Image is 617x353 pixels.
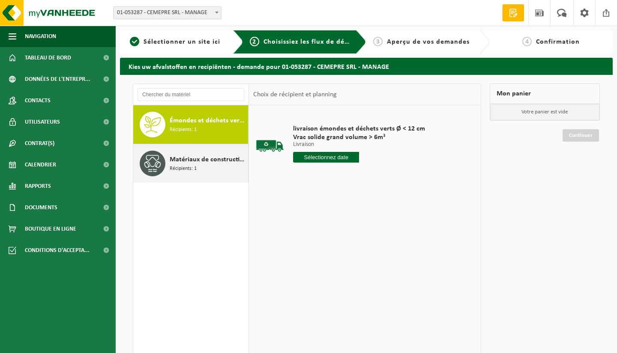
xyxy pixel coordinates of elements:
[170,116,246,126] span: Émondes et déchets verts Ø < 12 cm
[114,7,221,19] span: 01-053287 - CEMEPRE SRL - MANAGE
[25,218,76,240] span: Boutique en ligne
[25,197,57,218] span: Documents
[387,39,470,45] span: Aperçu de vos demandes
[490,104,600,120] p: Votre panier est vide
[293,152,359,163] input: Sélectionnez date
[25,154,56,175] span: Calendrier
[124,37,226,47] a: 1Sélectionner un site ici
[170,154,246,165] span: Matériaux de construction contenant de l'amiante lié au ciment (non friable)
[536,39,580,45] span: Confirmation
[25,47,71,68] span: Tableau de bord
[293,125,425,133] span: livraison émondes et déchets verts Ø < 12 cm
[25,111,60,133] span: Utilisateurs
[490,83,600,104] div: Mon panier
[25,26,56,47] span: Navigation
[170,126,197,134] span: Récipients: 1
[250,37,259,46] span: 2
[113,6,222,19] span: 01-053287 - CEMEPRE SRL - MANAGE
[249,84,341,105] div: Choix de récipient et planning
[138,88,244,101] input: Chercher du matériel
[130,37,139,46] span: 1
[25,175,51,197] span: Rapports
[144,39,220,45] span: Sélectionner un site ici
[373,37,383,46] span: 3
[133,144,249,183] button: Matériaux de construction contenant de l'amiante lié au ciment (non friable) Récipients: 1
[25,68,90,90] span: Données de l'entrepr...
[522,37,532,46] span: 4
[293,142,425,148] p: Livraison
[293,133,425,142] span: Vrac solide grand volume > 6m³
[133,105,249,144] button: Émondes et déchets verts Ø < 12 cm Récipients: 1
[563,129,599,142] a: Continuer
[120,58,613,74] h2: Kies uw afvalstoffen en recipiënten - demande pour 01-053287 - CEMEPRE SRL - MANAGE
[264,39,406,45] span: Choisissiez les flux de déchets et récipients
[25,90,51,111] span: Contacts
[25,240,90,261] span: Conditions d'accepta...
[25,133,54,154] span: Contrat(s)
[170,165,197,173] span: Récipients: 1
